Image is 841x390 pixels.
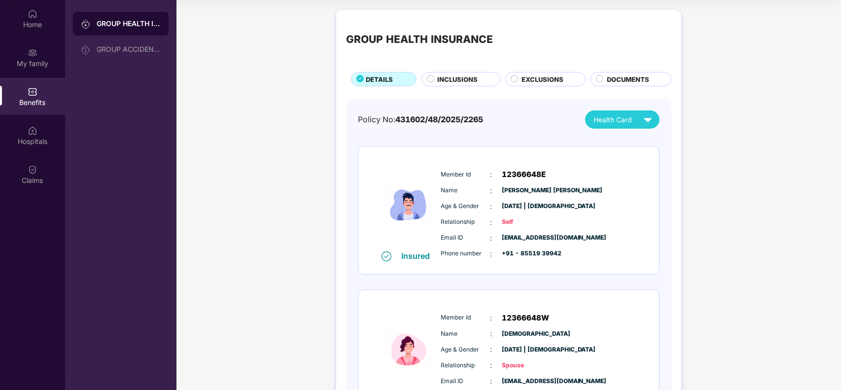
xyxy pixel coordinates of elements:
[28,9,37,19] img: svg+xml;base64,PHN2ZyBpZD0iSG9tZSIgeG1sbnM9Imh0dHA6Ly93d3cudzMub3JnLzIwMDAvc3ZnIiB3aWR0aD0iMjAiIG...
[607,74,649,84] span: DOCUMENTS
[438,74,478,84] span: INCLUSIONS
[441,233,490,243] span: Email ID
[490,169,492,180] span: :
[28,126,37,136] img: svg+xml;base64,PHN2ZyBpZD0iSG9zcGl0YWxzIiB4bWxucz0iaHR0cDovL3d3dy53My5vcmcvMjAwMC9zdmciIHdpZHRoPS...
[441,361,490,370] span: Relationship
[97,19,161,29] div: GROUP HEALTH INSURANCE
[522,74,563,84] span: EXCLUSIONS
[382,251,391,261] img: svg+xml;base64,PHN2ZyB4bWxucz0iaHR0cDovL3d3dy53My5vcmcvMjAwMC9zdmciIHdpZHRoPSIxNiIgaGVpZ2h0PSIxNi...
[490,233,492,244] span: :
[502,169,546,180] span: 12366648E
[441,202,490,211] span: Age & Gender
[502,329,551,339] span: [DEMOGRAPHIC_DATA]
[585,110,660,129] button: Health Card
[490,185,492,196] span: :
[346,32,493,48] div: GROUP HEALTH INSURANCE
[395,115,483,124] span: 431602/48/2025/2265
[490,376,492,387] span: :
[401,251,436,261] div: Insured
[441,345,490,355] span: Age & Gender
[441,313,490,322] span: Member Id
[441,217,490,227] span: Relationship
[441,329,490,339] span: Name
[490,344,492,355] span: :
[379,159,438,250] img: icon
[28,48,37,58] img: svg+xml;base64,PHN2ZyB3aWR0aD0iMjAiIGhlaWdodD0iMjAiIHZpZXdCb3g9IjAgMCAyMCAyMCIgZmlsbD0ibm9uZSIgeG...
[502,377,551,386] span: [EMAIL_ADDRESS][DOMAIN_NAME]
[490,248,492,259] span: :
[502,361,551,370] span: Spouse
[28,87,37,97] img: svg+xml;base64,PHN2ZyBpZD0iQmVuZWZpdHMiIHhtbG5zPSJodHRwOi8vd3d3LnczLm9yZy8yMDAwL3N2ZyIgd2lkdGg9Ij...
[28,165,37,175] img: svg+xml;base64,PHN2ZyBpZD0iQ2xhaW0iIHhtbG5zPSJodHRwOi8vd3d3LnczLm9yZy8yMDAwL3N2ZyIgd2lkdGg9IjIwIi...
[502,217,551,227] span: Self
[358,113,483,126] div: Policy No:
[490,360,492,371] span: :
[502,202,551,211] span: [DATE] | [DEMOGRAPHIC_DATA]
[441,186,490,195] span: Name
[97,45,161,53] div: GROUP ACCIDENTAL INSURANCE
[490,328,492,339] span: :
[490,201,492,212] span: :
[502,186,551,195] span: [PERSON_NAME] [PERSON_NAME]
[502,233,551,243] span: [EMAIL_ADDRESS][DOMAIN_NAME]
[502,345,551,355] span: [DATE] | [DEMOGRAPHIC_DATA]
[594,114,632,125] span: Health Card
[502,312,549,324] span: 12366648W
[441,377,490,386] span: Email ID
[490,217,492,228] span: :
[81,45,91,55] img: svg+xml;base64,PHN2ZyB3aWR0aD0iMjAiIGhlaWdodD0iMjAiIHZpZXdCb3g9IjAgMCAyMCAyMCIgZmlsbD0ibm9uZSIgeG...
[502,249,551,258] span: +91 - 85519 39942
[366,74,393,84] span: DETAILS
[639,111,657,128] img: svg+xml;base64,PHN2ZyB4bWxucz0iaHR0cDovL3d3dy53My5vcmcvMjAwMC9zdmciIHZpZXdCb3g9IjAgMCAyNCAyNCIgd2...
[441,170,490,179] span: Member Id
[81,19,91,29] img: svg+xml;base64,PHN2ZyB3aWR0aD0iMjAiIGhlaWdodD0iMjAiIHZpZXdCb3g9IjAgMCAyMCAyMCIgZmlsbD0ibm9uZSIgeG...
[441,249,490,258] span: Phone number
[490,313,492,323] span: :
